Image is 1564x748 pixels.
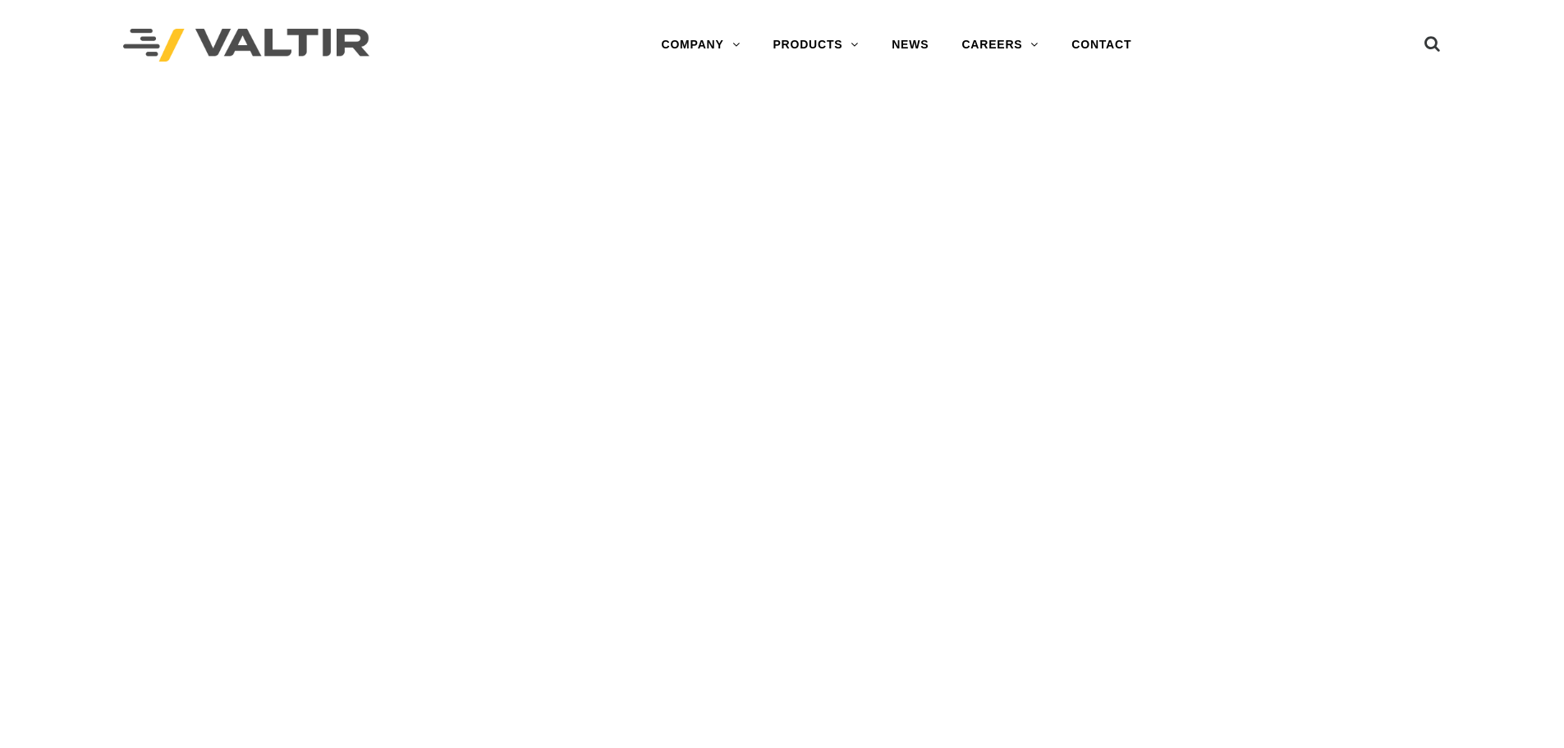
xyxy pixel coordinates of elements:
a: CAREERS [945,29,1055,62]
a: NEWS [875,29,945,62]
a: PRODUCTS [756,29,875,62]
a: COMPANY [644,29,756,62]
img: Valtir [123,29,369,62]
a: CONTACT [1055,29,1148,62]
